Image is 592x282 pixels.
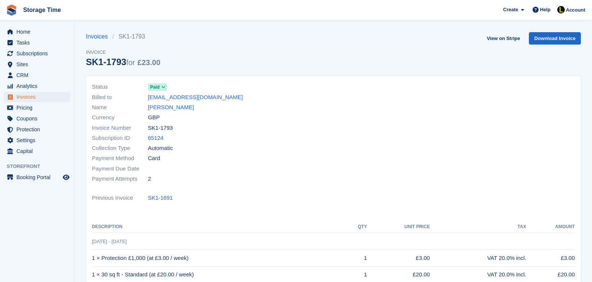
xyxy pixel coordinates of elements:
[148,93,243,102] a: [EMAIL_ADDRESS][DOMAIN_NAME]
[16,37,61,48] span: Tasks
[529,32,581,45] a: Download Invoice
[92,124,148,132] span: Invoice Number
[148,154,160,163] span: Card
[16,92,61,102] span: Invoices
[4,102,71,113] a: menu
[4,70,71,80] a: menu
[92,239,127,244] span: [DATE] - [DATE]
[4,146,71,156] a: menu
[148,83,167,91] a: Paid
[16,70,61,80] span: CRM
[148,113,160,122] span: GBP
[540,6,551,13] span: Help
[148,134,164,142] a: 65124
[92,113,148,122] span: Currency
[92,175,148,183] span: Payment Attempts
[4,81,71,91] a: menu
[92,154,148,163] span: Payment Method
[4,172,71,183] a: menu
[16,172,61,183] span: Booking Portal
[367,250,430,267] td: £3.00
[566,6,585,14] span: Account
[148,103,194,112] a: [PERSON_NAME]
[4,92,71,102] a: menu
[16,124,61,135] span: Protection
[92,221,344,233] th: Description
[92,134,148,142] span: Subscription ID
[150,84,159,91] span: Paid
[62,173,71,182] a: Preview store
[92,93,148,102] span: Billed to
[4,113,71,124] a: menu
[92,250,344,267] td: 1 × Protection £1,000 (at £3.00 / week)
[86,32,160,41] nav: breadcrumbs
[16,102,61,113] span: Pricing
[148,144,173,153] span: Automatic
[7,163,74,170] span: Storefront
[4,124,71,135] a: menu
[16,113,61,124] span: Coupons
[367,221,430,233] th: Unit Price
[484,32,523,45] a: View on Stripe
[20,4,64,16] a: Storage Time
[4,48,71,59] a: menu
[92,103,148,112] span: Name
[6,4,17,16] img: stora-icon-8386f47178a22dfd0bd8f6a31ec36ba5ce8667c1dd55bd0f319d3a0aa187defe.svg
[4,27,71,37] a: menu
[344,221,367,233] th: QTY
[92,194,148,202] span: Previous Invoice
[92,144,148,153] span: Collection Type
[557,6,565,13] img: Laaibah Sarwar
[126,58,135,67] span: for
[16,146,61,156] span: Capital
[503,6,518,13] span: Create
[148,175,151,183] span: 2
[4,135,71,145] a: menu
[16,81,61,91] span: Analytics
[16,135,61,145] span: Settings
[92,83,148,91] span: Status
[430,270,526,279] div: VAT 20.0% incl.
[86,32,112,41] a: Invoices
[430,254,526,263] div: VAT 20.0% incl.
[16,27,61,37] span: Home
[4,37,71,48] a: menu
[16,59,61,70] span: Sites
[148,124,173,132] span: SK1-1793
[148,194,173,202] a: SK1-1691
[526,250,575,267] td: £3.00
[430,221,526,233] th: Tax
[137,58,160,67] span: £23.00
[86,49,160,56] span: Invoice
[526,221,575,233] th: Amount
[86,57,160,67] div: SK1-1793
[344,250,367,267] td: 1
[92,165,148,173] span: Payment Due Date
[4,59,71,70] a: menu
[16,48,61,59] span: Subscriptions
